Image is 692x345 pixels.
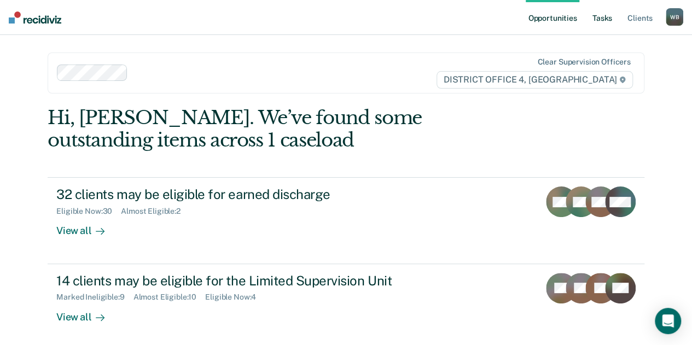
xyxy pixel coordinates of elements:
[205,293,265,302] div: Eligible Now : 4
[666,8,683,26] div: W B
[9,11,61,24] img: Recidiviz
[56,273,440,289] div: 14 clients may be eligible for the Limited Supervision Unit
[48,177,644,264] a: 32 clients may be eligible for earned dischargeEligible Now:30Almost Eligible:2View all
[56,186,440,202] div: 32 clients may be eligible for earned discharge
[537,57,630,67] div: Clear supervision officers
[655,308,681,334] div: Open Intercom Messenger
[437,71,633,89] span: DISTRICT OFFICE 4, [GEOGRAPHIC_DATA]
[56,302,118,323] div: View all
[48,107,525,151] div: Hi, [PERSON_NAME]. We’ve found some outstanding items across 1 caseload
[133,293,206,302] div: Almost Eligible : 10
[56,293,133,302] div: Marked Ineligible : 9
[666,8,683,26] button: WB
[56,216,118,237] div: View all
[56,207,121,216] div: Eligible Now : 30
[121,207,189,216] div: Almost Eligible : 2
